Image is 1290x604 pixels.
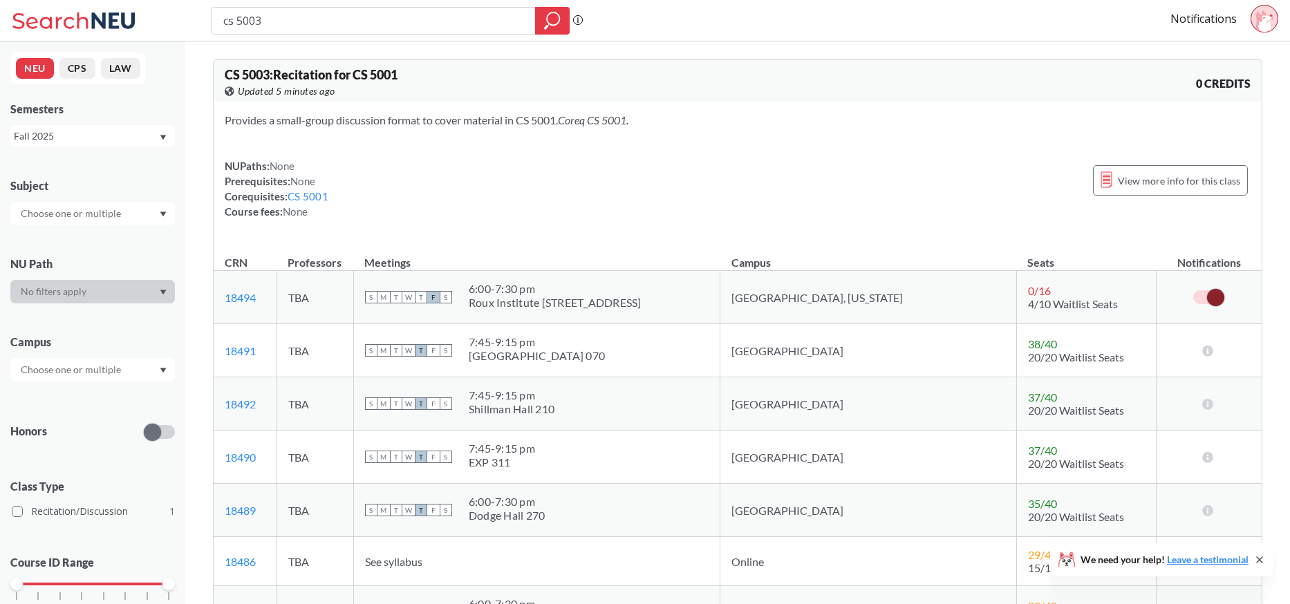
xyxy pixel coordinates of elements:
td: TBA [277,484,353,537]
span: M [377,397,390,410]
span: S [365,397,377,410]
svg: Dropdown arrow [160,368,167,373]
span: Updated 5 minutes ago [238,84,335,99]
td: [GEOGRAPHIC_DATA] [720,324,1016,377]
span: F [427,397,440,410]
span: CS 5003 : Recitation for CS 5001 [225,67,398,82]
i: Coreq CS 5001. [558,113,628,126]
div: Shillman Hall 210 [469,402,554,416]
span: 37 / 40 [1028,444,1057,457]
span: 37 / 40 [1028,390,1057,404]
a: Leave a testimonial [1167,554,1249,565]
span: We need your help! [1081,555,1249,565]
td: [GEOGRAPHIC_DATA] [720,431,1016,484]
div: Fall 2025 [14,129,158,144]
div: NUPaths: Prerequisites: Corequisites: Course fees: [225,158,328,219]
span: See syllabus [365,555,422,568]
span: 20/20 Waitlist Seats [1028,350,1124,364]
span: M [377,291,390,303]
a: 18492 [225,397,256,410]
span: M [377,344,390,357]
span: None [283,205,308,218]
span: T [390,397,402,410]
div: Dropdown arrow [10,358,175,381]
span: F [427,451,440,463]
input: Class, professor, course number, "phrase" [222,9,525,32]
span: 1 [169,504,175,519]
th: Professors [277,241,353,271]
span: T [415,504,427,516]
span: W [402,291,415,303]
span: S [365,504,377,516]
span: None [290,175,315,187]
span: M [377,504,390,516]
span: 38 / 40 [1028,337,1057,350]
div: Subject [10,178,175,194]
td: Online [720,537,1016,586]
span: W [402,504,415,516]
td: TBA [277,377,353,431]
svg: Dropdown arrow [160,135,167,140]
span: 35 / 40 [1028,497,1057,510]
span: T [390,451,402,463]
div: 6:00 - 7:30 pm [469,495,545,509]
input: Choose one or multiple [14,361,130,378]
span: W [402,451,415,463]
a: 18489 [225,504,256,517]
span: W [402,344,415,357]
a: CS 5001 [288,190,328,202]
div: NU Path [10,256,175,272]
div: 7:45 - 9:15 pm [469,442,535,455]
td: [GEOGRAPHIC_DATA] [720,484,1016,537]
div: 6:00 - 7:30 pm [469,282,642,296]
span: M [377,451,390,463]
span: 20/20 Waitlist Seats [1028,404,1124,417]
button: NEU [16,58,54,79]
span: F [427,291,440,303]
span: 15/15 Waitlist Seats [1028,561,1124,574]
th: Campus [720,241,1016,271]
td: TBA [277,324,353,377]
button: CPS [59,58,95,79]
svg: magnifying glass [544,11,561,30]
label: Recitation/Discussion [12,502,175,520]
span: S [440,291,452,303]
span: 4/10 Waitlist Seats [1028,297,1118,310]
span: S [440,504,452,516]
th: Seats [1016,241,1157,271]
span: 0 CREDITS [1196,76,1251,91]
span: F [427,504,440,516]
span: S [365,451,377,463]
a: Notifications [1170,11,1237,26]
span: T [390,344,402,357]
p: Honors [10,424,47,440]
div: Dodge Hall 270 [469,509,545,522]
span: S [440,397,452,410]
a: 18491 [225,344,256,357]
span: T [390,291,402,303]
div: Roux Institute [STREET_ADDRESS] [469,296,642,310]
div: 7:45 - 9:15 pm [469,335,605,349]
span: T [415,291,427,303]
div: Dropdown arrow [10,202,175,225]
span: None [270,160,295,172]
span: T [415,397,427,410]
td: TBA [277,537,353,586]
a: 18494 [225,291,256,304]
td: [GEOGRAPHIC_DATA], [US_STATE] [720,271,1016,324]
p: Course ID Range [10,555,175,571]
svg: Dropdown arrow [160,290,167,295]
span: T [415,451,427,463]
span: S [440,451,452,463]
td: [GEOGRAPHIC_DATA] [720,377,1016,431]
input: Choose one or multiple [14,205,130,222]
span: 0 / 16 [1028,284,1051,297]
span: W [402,397,415,410]
span: S [365,291,377,303]
svg: Dropdown arrow [160,211,167,217]
a: 18486 [225,555,256,568]
th: Meetings [353,241,720,271]
button: LAW [101,58,140,79]
span: Class Type [10,479,175,494]
td: TBA [277,271,353,324]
